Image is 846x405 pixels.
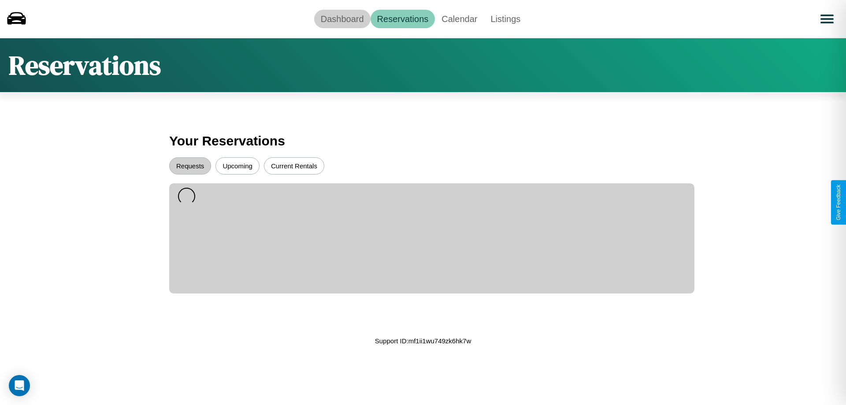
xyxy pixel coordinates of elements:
button: Open menu [815,7,839,31]
button: Upcoming [215,157,260,175]
h1: Reservations [9,47,161,83]
div: Give Feedback [835,185,842,220]
button: Current Rentals [264,157,324,175]
h3: Your Reservations [169,129,677,153]
a: Reservations [371,10,435,28]
div: Open Intercom Messenger [9,375,30,396]
a: Dashboard [314,10,371,28]
a: Listings [484,10,527,28]
a: Calendar [435,10,484,28]
button: Requests [169,157,211,175]
p: Support ID: mf1ii1wu749zk6hk7w [375,335,471,347]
